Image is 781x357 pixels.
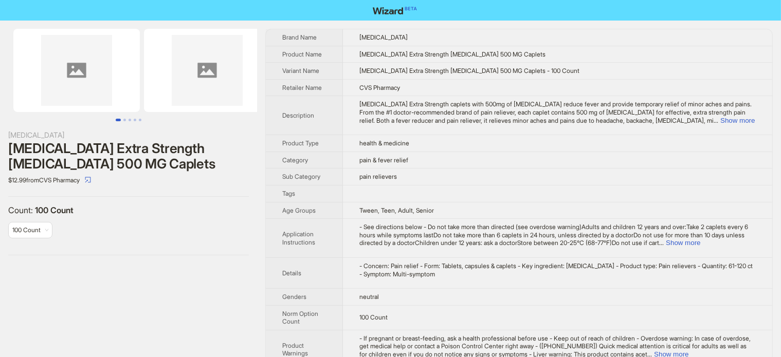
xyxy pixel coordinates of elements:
span: 100 Count [35,205,74,215]
span: ... [714,117,718,124]
span: [MEDICAL_DATA] [359,33,408,41]
span: select [85,177,91,183]
button: Expand [720,117,755,124]
button: Go to slide 2 [123,119,126,121]
span: [MEDICAL_DATA] Extra Strength [MEDICAL_DATA] 500 MG Caplets - 100 Count [359,67,579,74]
button: Go to slide 5 [139,119,141,121]
span: neutral [359,293,379,300]
span: Product Name [282,50,322,58]
span: ... [659,239,664,247]
button: Go to slide 1 [116,119,121,121]
span: [MEDICAL_DATA] Extra Strength [MEDICAL_DATA] 500 MG Caplets [359,50,546,58]
img: Tylenol Extra Strength Acetaminophen 500 MG Caplets Tylenol Extra Strength Acetaminophen 500 MG C... [144,29,270,112]
span: Variant Name [282,67,319,74]
span: 100 Count [12,226,41,234]
span: available [12,222,48,238]
span: Application Instructions [282,230,315,246]
div: [MEDICAL_DATA] Extra Strength [MEDICAL_DATA] 500 MG Caplets [8,141,249,172]
span: health & medicine [359,139,409,147]
span: Retailer Name [282,84,322,91]
span: Tags [282,190,295,197]
span: CVS Pharmacy [359,84,400,91]
div: - Concern: Pain relief - Form: Tablets, capsules & caplets - Key ingredient: Acetaminophen - Prod... [359,262,756,278]
div: $12.99 from CVS Pharmacy [8,172,249,188]
span: Product Type [282,139,319,147]
button: Expand [666,239,700,247]
span: Count : [8,205,35,215]
span: Age Groups [282,206,316,214]
span: Details [282,269,301,277]
button: Go to slide 3 [129,119,131,121]
span: [MEDICAL_DATA] Extra Strength caplets with 500mg of [MEDICAL_DATA] reduce fever and provide tempo... [359,100,752,124]
button: Go to slide 4 [134,119,136,121]
span: Description [282,111,314,119]
span: Category [282,156,308,164]
div: - See directions below - Do not take more than directed (see overdose warning)Adults and children... [359,223,756,247]
span: Norm Option Count [282,310,318,326]
div: Tylenol Extra Strength caplets with 500mg of acetaminophen reduce fever and provide temporary rel... [359,100,756,124]
span: Sub Category [282,173,320,180]
span: - See directions below - Do not take more than directed (see overdose warning)Adults and children... [359,223,748,247]
span: pain & fever relief [359,156,408,164]
span: Tween, Teen, Adult, Senior [359,206,434,214]
span: Genders [282,293,306,300]
span: Brand Name [282,33,317,41]
span: 100 Count [359,313,388,321]
span: pain relievers [359,173,397,180]
div: [MEDICAL_DATA] [8,129,249,141]
img: Tylenol Extra Strength Acetaminophen 500 MG Caplets Tylenol Extra Strength Acetaminophen 500 MG C... [13,29,140,112]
